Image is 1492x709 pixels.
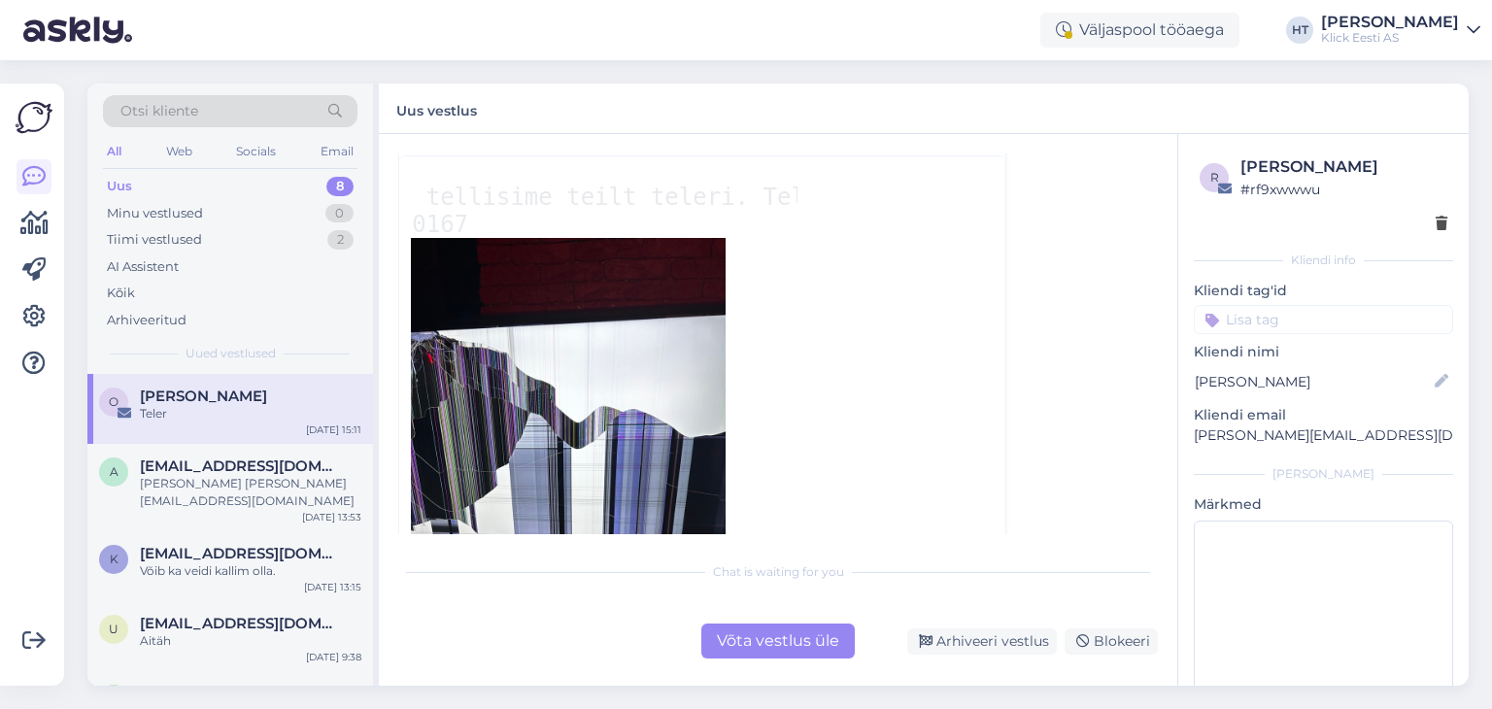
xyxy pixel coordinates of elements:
div: Chat is waiting for you [398,563,1158,581]
div: Email [317,139,357,164]
div: Klick Eesti AS [1321,30,1459,46]
div: [PERSON_NAME] [1194,465,1453,483]
div: 200210167 [342,211,726,238]
span: Otsi kliente [120,101,198,121]
span: uskaanett@gmail.com [140,615,342,632]
span: k [110,552,119,566]
div: [DATE] 13:53 [302,510,361,524]
div: Minu vestlused [107,204,203,223]
span: Georg Neilinn [140,685,267,702]
div: Web [162,139,196,164]
div: Aitäh [140,632,361,650]
input: Lisa nimi [1195,371,1431,392]
div: Tiimi vestlused [107,230,202,250]
img: Askly Logo [16,99,52,136]
span: alina.altpere@hotmail.com [140,457,342,475]
div: Väljaspool tööaega [1040,13,1239,48]
div: [DATE] 9:38 [306,650,361,664]
div: Arhiveeritud [107,311,186,330]
a: [PERSON_NAME]Klick Eesti AS [1321,15,1480,46]
div: 2 [327,230,354,250]
div: Arhiveeri vestlus [907,628,1057,655]
div: [PERSON_NAME] [1240,155,1447,179]
p: Kliendi nimi [1194,342,1453,362]
div: HT [1286,17,1313,44]
p: [PERSON_NAME][EMAIL_ADDRESS][DOMAIN_NAME] [1194,425,1453,446]
div: 0 [325,204,354,223]
div: Blokeeri [1065,628,1158,655]
div: 8 [326,177,354,196]
div: Socials [232,139,280,164]
label: Uus vestlus [396,95,477,121]
p: Kliendi email [1194,405,1453,425]
div: Kõik [107,284,135,303]
span: Uued vestlused [186,345,276,362]
div: Võib ka veidi kallim olla. [140,562,361,580]
div: [DATE] 15:11 [306,422,361,437]
span: u [109,622,119,636]
span: O [109,394,119,409]
p: Märkmed [1194,494,1453,515]
div: Uus [107,177,132,196]
div: # rf9xwwwu [1240,179,1447,200]
p: Kliendi tag'id [1194,281,1453,301]
div: [PERSON_NAME] [PERSON_NAME][EMAIL_ADDRESS][DOMAIN_NAME] [140,475,361,510]
span: r [1210,170,1219,185]
div: AI Assistent [107,257,179,277]
div: [PERSON_NAME] [1321,15,1459,30]
div: All [103,139,125,164]
span: kai.kallasmae@mail.ee [140,545,342,562]
input: Lisa tag [1194,305,1453,334]
div: [DATE] 13:15 [304,580,361,594]
span: Olga Jakovenko [140,388,267,405]
div: Kliendi info [1194,252,1453,269]
div: Teler [140,405,361,422]
span: a [110,464,119,479]
div: Võta vestlus üle [701,624,855,658]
